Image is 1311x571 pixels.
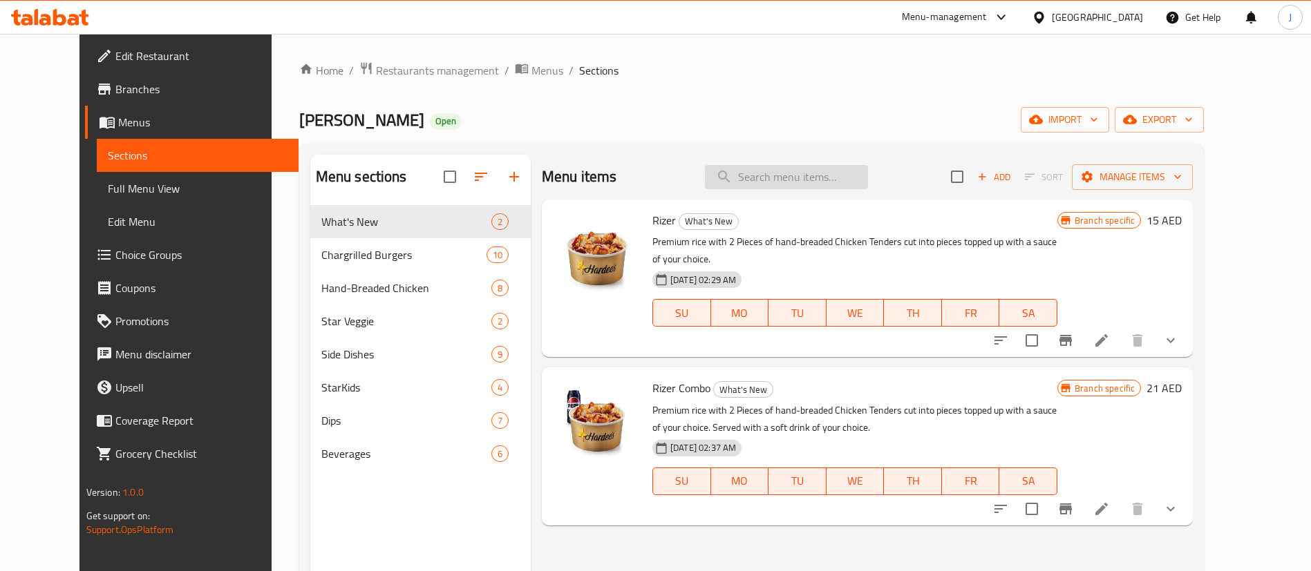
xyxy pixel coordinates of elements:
a: Sections [97,139,299,172]
a: Edit menu item [1093,501,1110,517]
span: FR [947,303,994,323]
span: Side Dishes [321,346,491,362]
button: SU [652,467,710,495]
div: What's New [713,381,773,398]
span: TH [889,303,936,323]
span: Sort sections [464,160,498,193]
div: items [491,280,509,296]
p: Premium rice with 2 Pieces of hand-breaded Chicken Tenders cut into pieces topped up with a sauce... [652,402,1057,436]
span: SA [1005,303,1052,323]
h6: 21 AED [1147,378,1182,398]
input: search [705,165,868,189]
div: [GEOGRAPHIC_DATA] [1052,10,1143,25]
a: Menus [515,61,563,79]
svg: Show Choices [1162,332,1179,349]
div: items [491,412,509,429]
span: Beverages [321,445,491,462]
span: Add [975,169,1012,185]
span: Select all sections [435,162,464,191]
span: Select section first [1016,166,1072,188]
div: Hand-Breaded Chicken [321,280,491,296]
span: What's New [714,382,773,398]
span: Restaurants management [376,62,499,79]
span: 9 [492,348,508,361]
div: items [491,313,509,329]
button: delete [1121,324,1154,357]
span: MO [717,471,764,491]
span: Edit Menu [108,213,287,230]
div: What's New2 [310,205,531,238]
li: / [504,62,509,79]
a: Coverage Report [85,404,299,437]
svg: Show Choices [1162,501,1179,517]
span: Branches [115,81,287,97]
button: FR [942,467,1000,495]
span: SU [659,303,705,323]
button: delete [1121,492,1154,525]
div: Beverages6 [310,437,531,470]
span: Upsell [115,379,287,396]
button: SU [652,299,710,327]
span: Edit Restaurant [115,48,287,64]
button: TU [768,299,827,327]
span: Dips [321,412,491,429]
a: Grocery Checklist [85,437,299,470]
div: Menu-management [902,9,987,26]
button: show more [1154,324,1187,357]
a: Menu disclaimer [85,338,299,371]
span: MO [717,303,764,323]
span: WE [832,471,879,491]
span: Get support on: [86,507,150,525]
span: Menus [118,114,287,130]
a: Full Menu View [97,172,299,205]
span: [DATE] 02:37 AM [665,441,742,454]
button: WE [827,299,885,327]
button: sort-choices [984,492,1017,525]
a: Choice Groups [85,238,299,271]
div: Hand-Breaded Chicken8 [310,271,531,304]
span: [PERSON_NAME] [299,104,424,135]
span: 4 [492,381,508,394]
span: 10 [487,249,508,262]
div: items [491,213,509,230]
div: Star Veggie2 [310,304,531,338]
span: Chargrilled Burgers [321,246,487,263]
div: StarKids4 [310,371,531,404]
span: Star Veggie [321,313,491,329]
a: Coupons [85,271,299,304]
span: Add item [972,166,1016,188]
span: Select to update [1017,494,1046,523]
span: Sections [579,62,619,79]
button: import [1021,107,1109,133]
nav: breadcrumb [299,61,1205,79]
a: Support.OpsPlatform [86,521,174,539]
div: Dips7 [310,404,531,437]
button: Add section [498,160,531,193]
span: WE [832,303,879,323]
a: Edit menu item [1093,332,1110,349]
span: Branch specific [1069,382,1140,395]
span: TH [889,471,936,491]
span: 1.0.0 [122,483,144,501]
span: 2 [492,215,508,229]
span: 2 [492,315,508,328]
h6: 15 AED [1147,211,1182,230]
span: Rizer Combo [652,378,710,398]
button: MO [711,467,769,495]
p: Premium rice with 2 Pieces of hand-breaded Chicken Tenders cut into pieces topped up with a sauce... [652,233,1057,268]
li: / [349,62,354,79]
div: Chargrilled Burgers10 [310,238,531,271]
button: WE [827,467,885,495]
nav: Menu sections [310,200,531,476]
a: Edit Menu [97,205,299,238]
a: Home [299,62,343,79]
span: [DATE] 02:29 AM [665,273,742,287]
span: SA [1005,471,1052,491]
span: SU [659,471,705,491]
div: items [491,445,509,462]
span: TU [774,471,821,491]
button: Branch-specific-item [1049,324,1082,357]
